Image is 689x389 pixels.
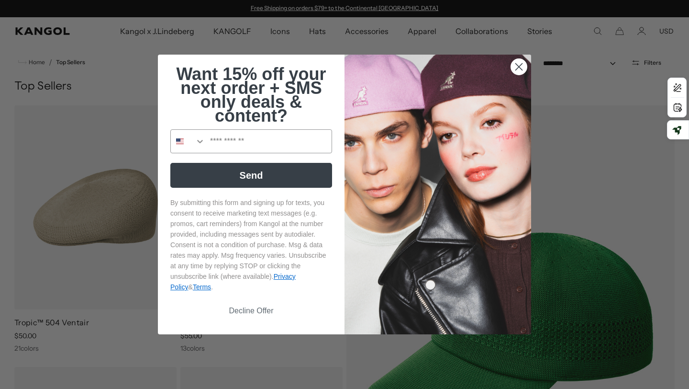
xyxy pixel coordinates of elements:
[205,130,332,153] input: Phone Number
[170,163,332,188] button: Send
[170,197,332,292] p: By submitting this form and signing up for texts, you consent to receive marketing text messages ...
[171,130,205,153] button: Search Countries
[511,58,527,75] button: Close dialog
[344,55,531,334] img: 4fd34567-b031-494e-b820-426212470989.jpeg
[170,302,332,320] button: Decline Offer
[176,64,326,126] span: Want 15% off your next order + SMS only deals & content?
[176,137,184,145] img: United States
[193,283,211,291] a: Terms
